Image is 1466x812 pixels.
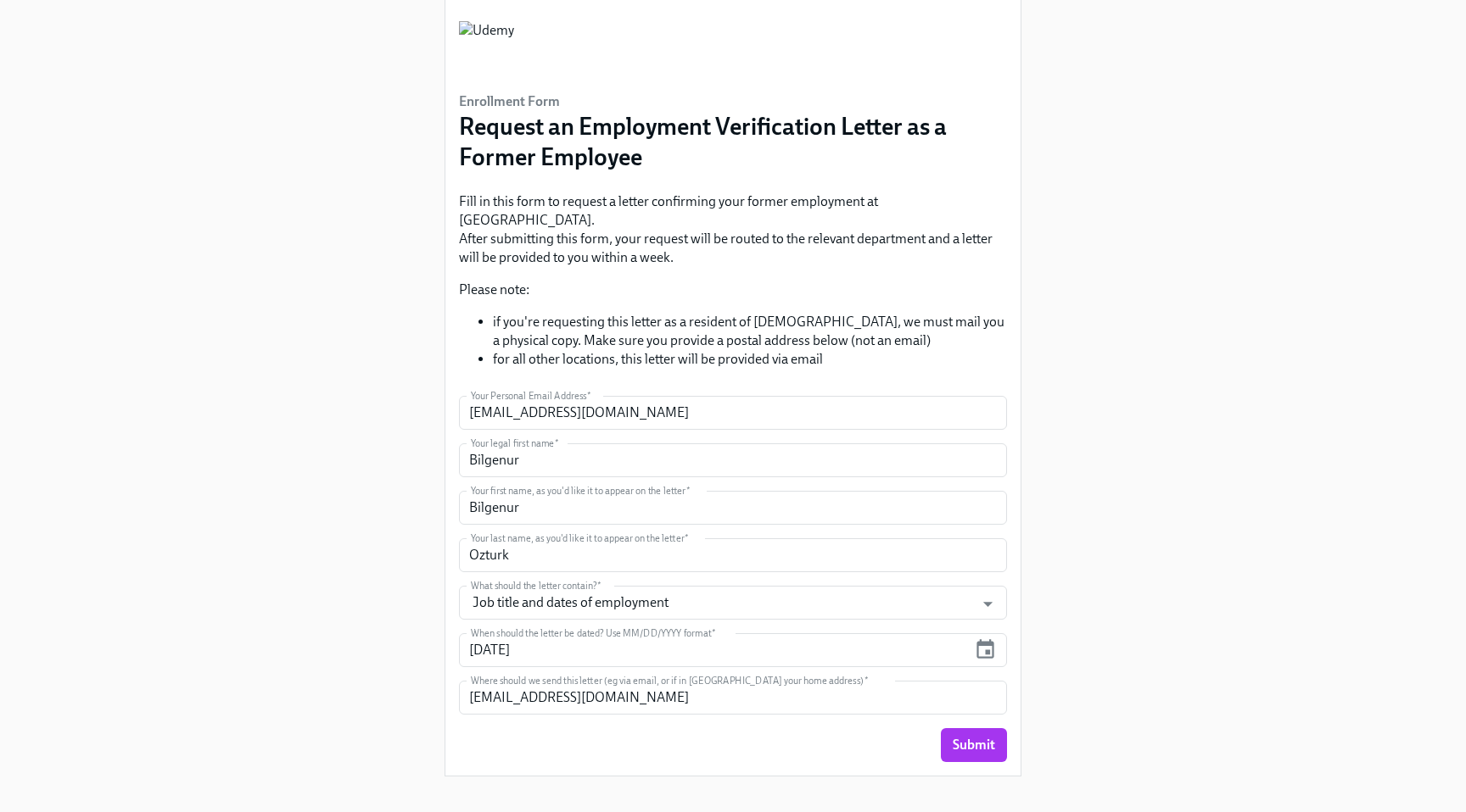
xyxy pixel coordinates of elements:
[459,111,1007,172] h3: Request an Employment Verification Letter as a Former Employee
[941,728,1007,762] button: Submit
[953,737,995,754] span: Submit
[459,633,967,667] input: MM/DD/YYYY
[493,313,1007,350] li: if you're requesting this letter as a resident of [DEMOGRAPHIC_DATA], we must mail you a physical...
[459,92,1007,111] h6: Enrollment Form
[459,192,1007,267] p: Fill in this form to request a letter confirming your former employment at [GEOGRAPHIC_DATA]. Aft...
[493,350,1007,369] li: for all other locations, this letter will be provided via email
[459,21,514,72] img: Udemy
[975,591,1001,617] button: Open
[459,281,1007,299] p: Please note:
